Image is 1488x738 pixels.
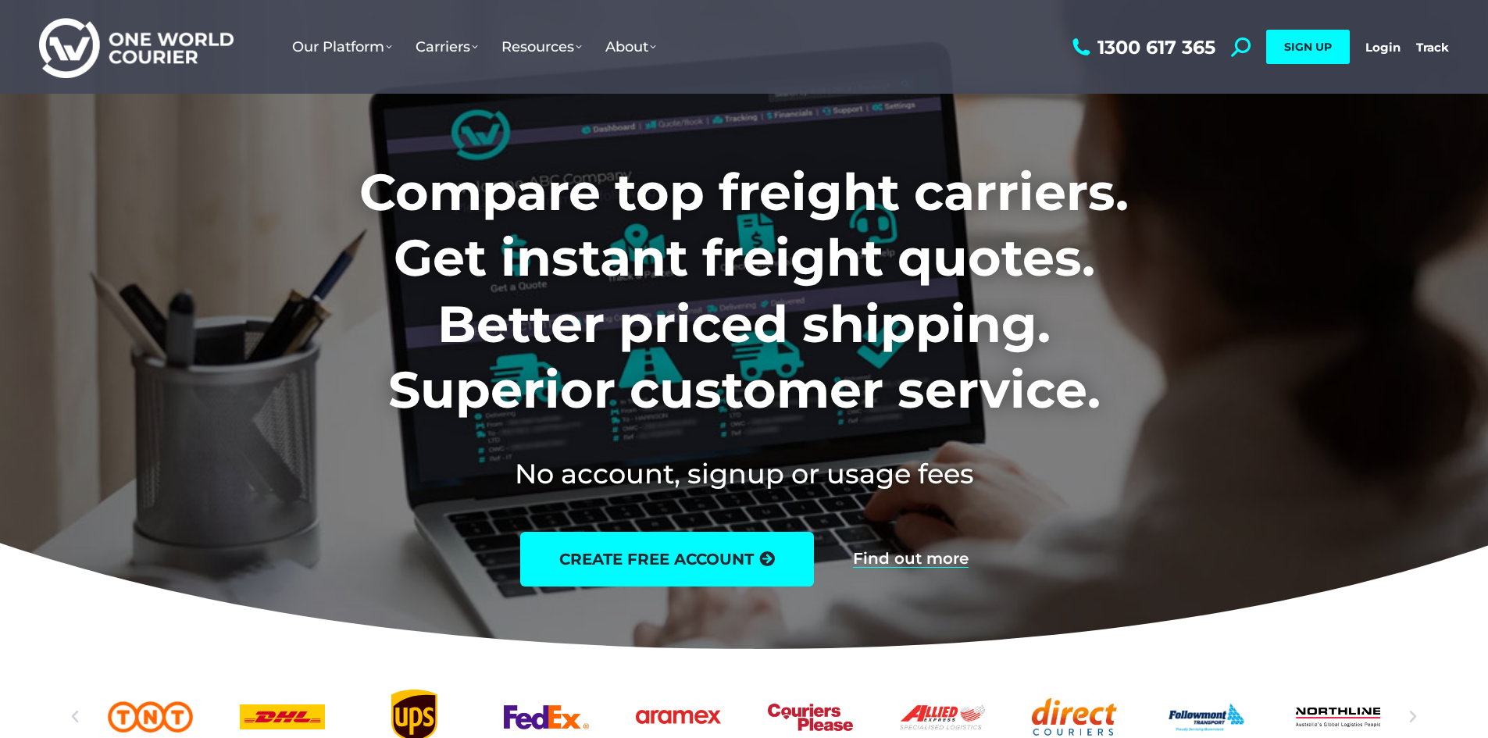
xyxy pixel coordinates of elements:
h2: No account, signup or usage fees [256,455,1232,493]
a: create free account [520,532,814,586]
span: SIGN UP [1284,40,1332,54]
a: Carriers [404,23,490,71]
span: Resources [501,38,582,55]
span: Carriers [416,38,478,55]
a: Track [1416,40,1449,55]
a: SIGN UP [1266,30,1350,64]
a: About [594,23,668,71]
a: 1300 617 365 [1069,37,1215,57]
a: Resources [490,23,594,71]
a: Find out more [853,551,969,568]
img: One World Courier [39,16,234,79]
a: Our Platform [280,23,404,71]
span: About [605,38,656,55]
span: Our Platform [292,38,392,55]
a: Login [1365,40,1401,55]
h1: Compare top freight carriers. Get instant freight quotes. Better priced shipping. Superior custom... [256,159,1232,423]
